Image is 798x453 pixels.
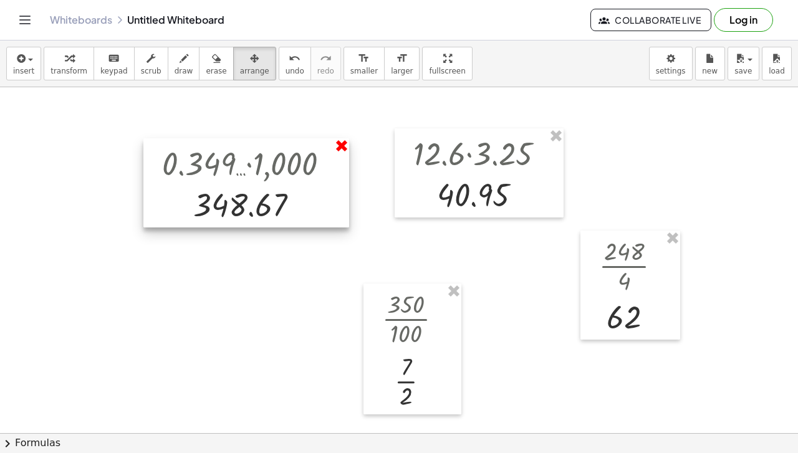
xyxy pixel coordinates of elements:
[702,67,718,75] span: new
[429,67,465,75] span: fullscreen
[695,47,725,80] button: new
[320,51,332,66] i: redo
[391,67,413,75] span: larger
[656,67,686,75] span: settings
[240,67,269,75] span: arrange
[310,47,341,80] button: redoredo
[134,47,168,80] button: scrub
[769,67,785,75] span: load
[601,14,701,26] span: Collaborate Live
[728,47,759,80] button: save
[358,51,370,66] i: format_size
[350,67,378,75] span: smaller
[279,47,311,80] button: undoundo
[50,14,112,26] a: Whiteboards
[734,67,752,75] span: save
[50,67,87,75] span: transform
[384,47,420,80] button: format_sizelarger
[206,67,226,75] span: erase
[13,67,34,75] span: insert
[317,67,334,75] span: redo
[590,9,711,31] button: Collaborate Live
[286,67,304,75] span: undo
[100,67,128,75] span: keypad
[649,47,693,80] button: settings
[289,51,300,66] i: undo
[762,47,792,80] button: load
[108,51,120,66] i: keyboard
[175,67,193,75] span: draw
[141,67,161,75] span: scrub
[94,47,135,80] button: keyboardkeypad
[233,47,276,80] button: arrange
[15,10,35,30] button: Toggle navigation
[344,47,385,80] button: format_sizesmaller
[6,47,41,80] button: insert
[396,51,408,66] i: format_size
[422,47,472,80] button: fullscreen
[199,47,233,80] button: erase
[44,47,94,80] button: transform
[168,47,200,80] button: draw
[714,8,773,32] button: Log in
